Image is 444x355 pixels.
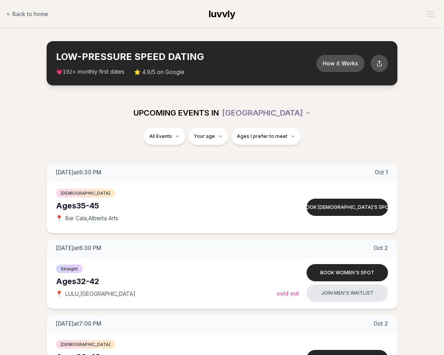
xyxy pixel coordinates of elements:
[307,264,388,281] button: Book women's spot
[149,133,172,139] span: All Events
[65,214,118,222] span: Bar Cala , Alberta Arts
[374,320,388,328] span: Oct 2
[56,51,316,63] h2: LOW-PRESSURE SPEED DATING
[56,244,101,252] span: [DATE] at 6:30 PM
[56,200,277,211] div: Ages 35-45
[194,133,215,139] span: Your age
[307,199,388,216] button: Book [DEMOGRAPHIC_DATA]'s spot
[56,320,101,328] span: [DATE] at 7:00 PM
[374,244,388,252] span: Oct 2
[188,128,228,145] button: Your age
[56,168,101,176] span: [DATE] at 6:30 PM
[222,104,311,121] button: [GEOGRAPHIC_DATA]
[56,340,115,349] span: [DEMOGRAPHIC_DATA]
[56,291,62,297] span: 📍
[209,8,235,20] a: luvvly
[424,8,438,20] button: Open menu
[277,290,299,297] span: Sold Out
[56,189,115,197] span: [DEMOGRAPHIC_DATA]
[6,6,48,22] a: Back to home
[13,10,48,18] span: Back to home
[134,68,184,76] span: ⭐ 4.9/5 on Google
[56,264,83,273] span: Straight
[56,276,277,287] div: Ages 32-42
[65,290,135,298] span: LULU , [GEOGRAPHIC_DATA]
[134,107,219,118] span: UPCOMING EVENTS IN
[56,215,62,221] span: 📍
[237,133,287,139] span: Ages I prefer to meet
[316,55,365,72] button: How it Works
[307,284,388,302] button: Join men's waitlist
[144,128,185,145] button: All Events
[63,69,72,75] span: 192
[375,168,388,176] span: Oct 1
[56,68,125,76] span: 💗 + monthly first dates
[231,128,301,145] button: Ages I prefer to meet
